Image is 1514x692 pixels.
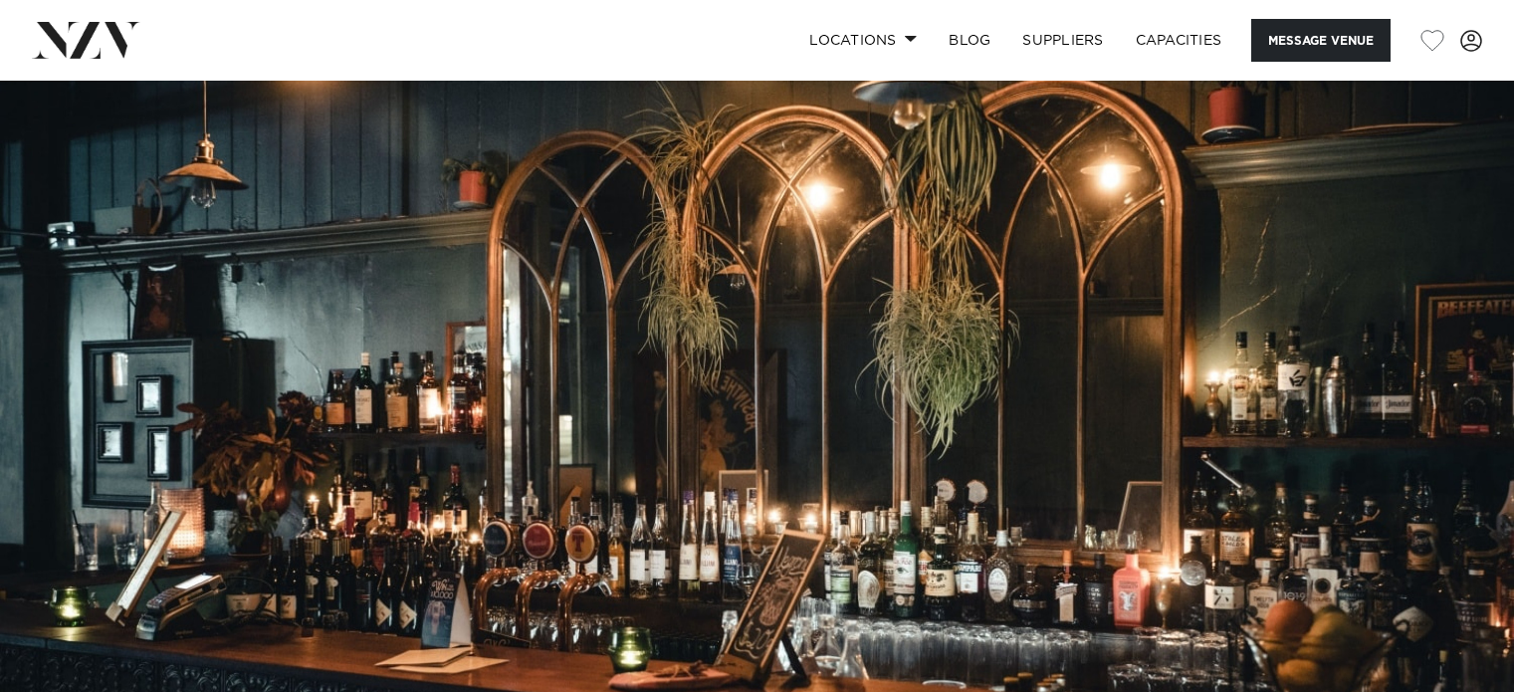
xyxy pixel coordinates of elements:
[1120,19,1238,62] a: Capacities
[933,19,1006,62] a: BLOG
[793,19,933,62] a: Locations
[32,22,140,58] img: nzv-logo.png
[1006,19,1119,62] a: SUPPLIERS
[1251,19,1391,62] button: Message Venue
